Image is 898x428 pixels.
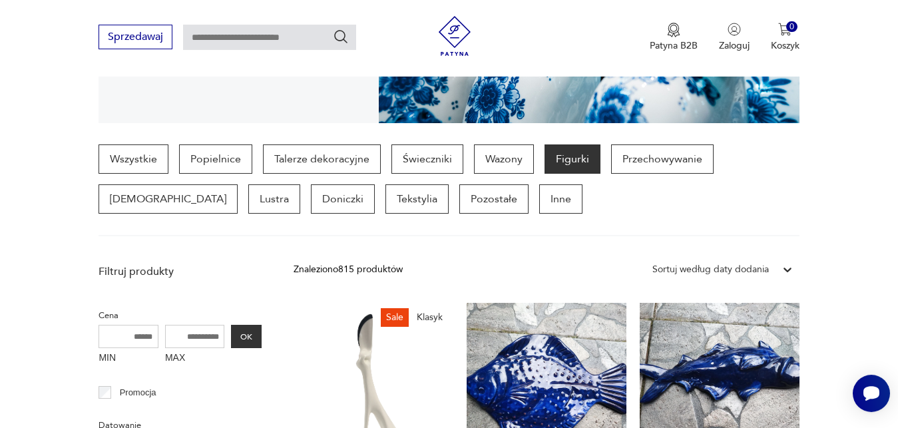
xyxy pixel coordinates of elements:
[778,23,791,36] img: Ikona koszyka
[667,23,680,37] img: Ikona medalu
[786,21,797,33] div: 0
[99,144,168,174] a: Wszystkie
[474,144,534,174] a: Wazony
[99,264,262,279] p: Filtruj produkty
[231,325,262,348] button: OK
[650,23,698,52] button: Patyna B2B
[333,29,349,45] button: Szukaj
[719,23,750,52] button: Zaloguj
[771,23,799,52] button: 0Koszyk
[385,184,449,214] a: Tekstylia
[459,184,529,214] a: Pozostałe
[120,385,156,400] p: Promocja
[539,184,582,214] a: Inne
[263,144,381,174] a: Talerze dekoracyjne
[165,348,225,369] label: MAX
[391,144,463,174] a: Świeczniki
[248,184,300,214] a: Lustra
[179,144,252,174] a: Popielnice
[99,184,238,214] a: [DEMOGRAPHIC_DATA]
[719,39,750,52] p: Zaloguj
[652,262,769,277] div: Sortuj według daty dodania
[771,39,799,52] p: Koszyk
[650,39,698,52] p: Patyna B2B
[650,23,698,52] a: Ikona medaluPatyna B2B
[728,23,741,36] img: Ikonka użytkownika
[435,16,475,56] img: Patyna - sklep z meblami i dekoracjami vintage
[311,184,375,214] a: Doniczki
[99,348,158,369] label: MIN
[99,33,172,43] a: Sprzedawaj
[545,144,600,174] a: Figurki
[294,262,403,277] div: Znaleziono 815 produktów
[611,144,714,174] a: Przechowywanie
[99,25,172,49] button: Sprzedawaj
[99,308,262,323] p: Cena
[853,375,890,412] iframe: Smartsupp widget button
